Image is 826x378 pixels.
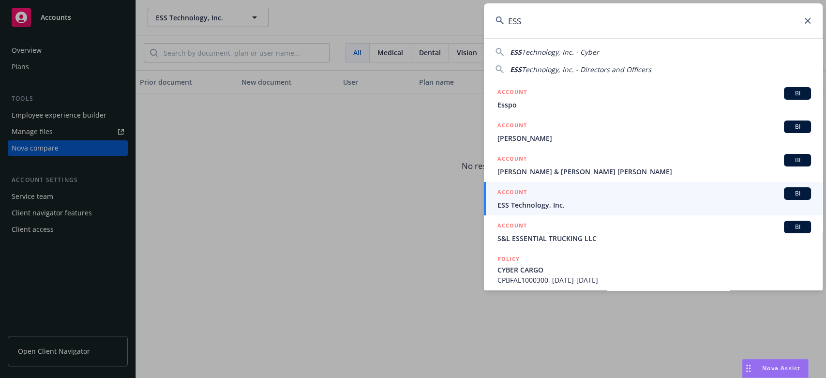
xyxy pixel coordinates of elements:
span: BI [788,189,807,198]
span: [PERSON_NAME] [497,133,811,143]
h5: ACCOUNT [497,221,527,232]
span: BI [788,223,807,231]
span: S&L ESSENTIAL TRUCKING LLC [497,233,811,243]
input: Search... [484,3,823,38]
span: ESS [510,47,522,57]
div: Drag to move [742,359,754,378]
h5: ACCOUNT [497,154,527,166]
h5: ACCOUNT [497,121,527,132]
span: [PERSON_NAME] & [PERSON_NAME] [PERSON_NAME] [497,166,811,177]
h5: ACCOUNT [497,87,527,99]
a: POLICYCYBER CARGOCPBFAL1000300, [DATE]-[DATE] [484,249,823,290]
h5: POLICY [497,254,520,264]
a: ACCOUNTBI[PERSON_NAME] [484,115,823,149]
span: CPBFAL1000300, [DATE]-[DATE] [497,275,811,285]
a: ACCOUNTBIEsspo [484,82,823,115]
span: Nova Assist [762,364,800,372]
span: Esspo [497,100,811,110]
span: CYBER CARGO [497,265,811,275]
a: ACCOUNTBIS&L ESSENTIAL TRUCKING LLC [484,215,823,249]
span: ESS Technology, Inc. [497,200,811,210]
span: Technology, Inc. - Directors and Officers [522,65,651,74]
a: ACCOUNTBIESS Technology, Inc. [484,182,823,215]
h5: ACCOUNT [497,187,527,199]
span: BI [788,89,807,98]
span: BI [788,122,807,131]
a: ACCOUNTBI[PERSON_NAME] & [PERSON_NAME] [PERSON_NAME] [484,149,823,182]
span: ESS [510,65,522,74]
span: Technology, Inc. - Cyber [522,47,599,57]
span: BI [788,156,807,165]
button: Nova Assist [742,359,809,378]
